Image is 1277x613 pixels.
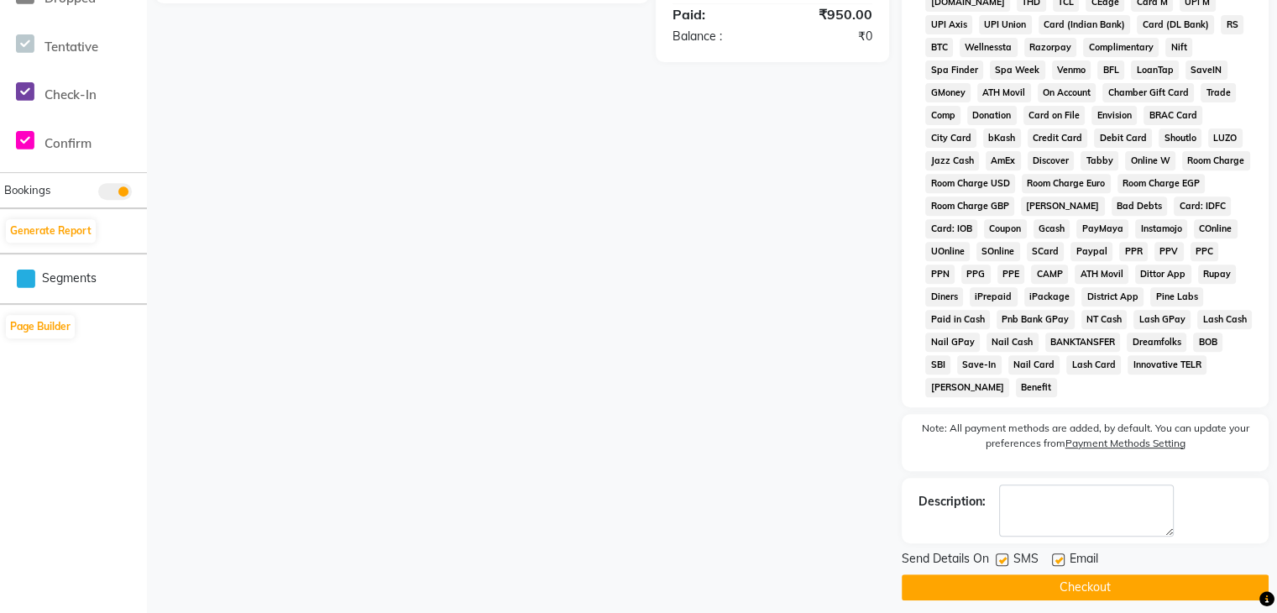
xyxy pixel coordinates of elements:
span: Lash GPay [1133,310,1191,329]
span: Wellnessta [960,38,1018,57]
span: Paypal [1070,242,1112,261]
button: Checkout [902,574,1269,600]
span: District App [1081,287,1144,306]
span: Diners [925,287,963,306]
div: Description: [918,493,986,511]
span: UPI Axis [925,15,972,34]
span: Email [1070,550,1098,571]
span: Segments [42,270,97,287]
span: Rupay [1198,265,1237,284]
span: Bookings [4,183,50,196]
span: RS [1221,15,1243,34]
span: PPV [1154,242,1184,261]
span: Chamber Gift Card [1102,83,1194,102]
span: Bad Debts [1112,196,1168,216]
span: Card (DL Bank) [1137,15,1214,34]
label: Note: All payment methods are added, by default. You can update your preferences from [918,421,1252,458]
button: Generate Report [6,219,96,243]
div: ₹950.00 [772,4,885,24]
span: BRAC Card [1144,106,1202,125]
span: Lash Card [1066,355,1121,375]
span: Check-In [44,86,97,102]
span: BTC [925,38,953,57]
span: Send Details On [902,550,989,571]
label: Payment Methods Setting [1065,436,1185,451]
span: Save-In [957,355,1002,375]
span: Room Charge EGP [1117,174,1206,193]
span: CAMP [1031,265,1068,284]
span: Benefit [1016,378,1057,397]
span: Room Charge USD [925,174,1015,193]
span: Tabby [1081,151,1118,170]
span: Shoutlo [1159,128,1201,148]
span: [PERSON_NAME] [1021,196,1105,216]
span: PPR [1119,242,1148,261]
span: Card: IDFC [1174,196,1231,216]
span: Spa Week [990,60,1045,80]
span: Paid in Cash [925,310,990,329]
span: SOnline [976,242,1020,261]
span: UOnline [925,242,970,261]
span: SBI [925,355,950,375]
span: Confirm [44,135,92,151]
span: SaveIN [1185,60,1227,80]
span: Pnb Bank GPay [997,310,1075,329]
span: Lash Cash [1197,310,1252,329]
span: bKash [983,128,1021,148]
span: Nail Card [1008,355,1060,375]
span: Gcash [1034,219,1070,238]
span: Pine Labs [1150,287,1203,306]
span: Nift [1165,38,1192,57]
span: Innovative TELR [1128,355,1206,375]
span: Instamojo [1135,219,1187,238]
div: Paid: [660,4,772,24]
span: Nail GPay [925,333,980,352]
span: BANKTANSFER [1045,333,1121,352]
span: Complimentary [1083,38,1159,57]
span: Envision [1091,106,1137,125]
span: Spa Finder [925,60,983,80]
span: Room Charge [1182,151,1250,170]
span: Debit Card [1094,128,1152,148]
button: Page Builder [6,315,75,338]
span: NT Cash [1081,310,1128,329]
span: iPackage [1024,287,1076,306]
span: iPrepaid [970,287,1018,306]
span: Jazz Cash [925,151,979,170]
span: Comp [925,106,960,125]
span: Dittor App [1135,265,1191,284]
span: PPG [961,265,991,284]
span: Trade [1201,83,1236,102]
span: PPE [997,265,1025,284]
span: Room Charge GBP [925,196,1014,216]
span: BOB [1193,333,1222,352]
span: Room Charge Euro [1022,174,1111,193]
span: Coupon [984,219,1027,238]
span: Dreamfolks [1127,333,1186,352]
span: UPI Union [979,15,1032,34]
div: ₹0 [772,28,885,45]
span: PPN [925,265,955,284]
span: Card on File [1023,106,1086,125]
span: SCard [1027,242,1065,261]
span: On Account [1038,83,1096,102]
span: Online W [1125,151,1175,170]
span: ATH Movil [977,83,1031,102]
span: Tentative [44,39,98,55]
span: Discover [1028,151,1075,170]
span: PayMaya [1076,219,1128,238]
span: LoanTap [1131,60,1179,80]
span: GMoney [925,83,971,102]
span: AmEx [986,151,1021,170]
span: PPC [1191,242,1219,261]
span: [PERSON_NAME] [925,378,1009,397]
span: BFL [1097,60,1124,80]
span: Venmo [1052,60,1091,80]
span: City Card [925,128,976,148]
span: COnline [1194,219,1238,238]
span: Nail Cash [987,333,1039,352]
div: Balance : [660,28,772,45]
span: LUZO [1208,128,1243,148]
span: Card (Indian Bank) [1039,15,1131,34]
span: Card: IOB [925,219,977,238]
